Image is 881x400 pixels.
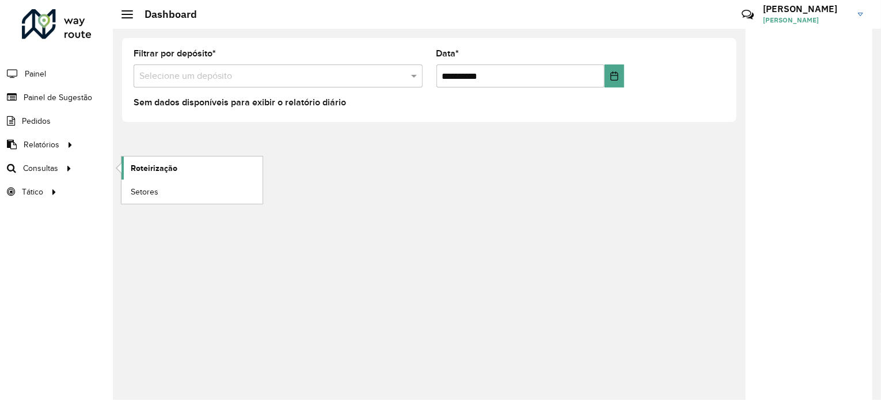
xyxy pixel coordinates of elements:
[735,2,760,27] a: Contato Rápido
[121,180,263,203] a: Setores
[22,186,43,198] span: Tático
[121,157,263,180] a: Roteirização
[22,115,51,127] span: Pedidos
[24,139,59,151] span: Relatórios
[605,64,624,87] button: Choose Date
[134,47,216,60] label: Filtrar por depósito
[23,162,58,174] span: Consultas
[25,68,46,80] span: Painel
[24,92,92,104] span: Painel de Sugestão
[131,186,158,198] span: Setores
[133,8,197,21] h2: Dashboard
[436,47,460,60] label: Data
[763,3,849,14] h3: [PERSON_NAME]
[134,96,346,109] label: Sem dados disponíveis para exibir o relatório diário
[763,15,849,25] span: [PERSON_NAME]
[131,162,177,174] span: Roteirização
